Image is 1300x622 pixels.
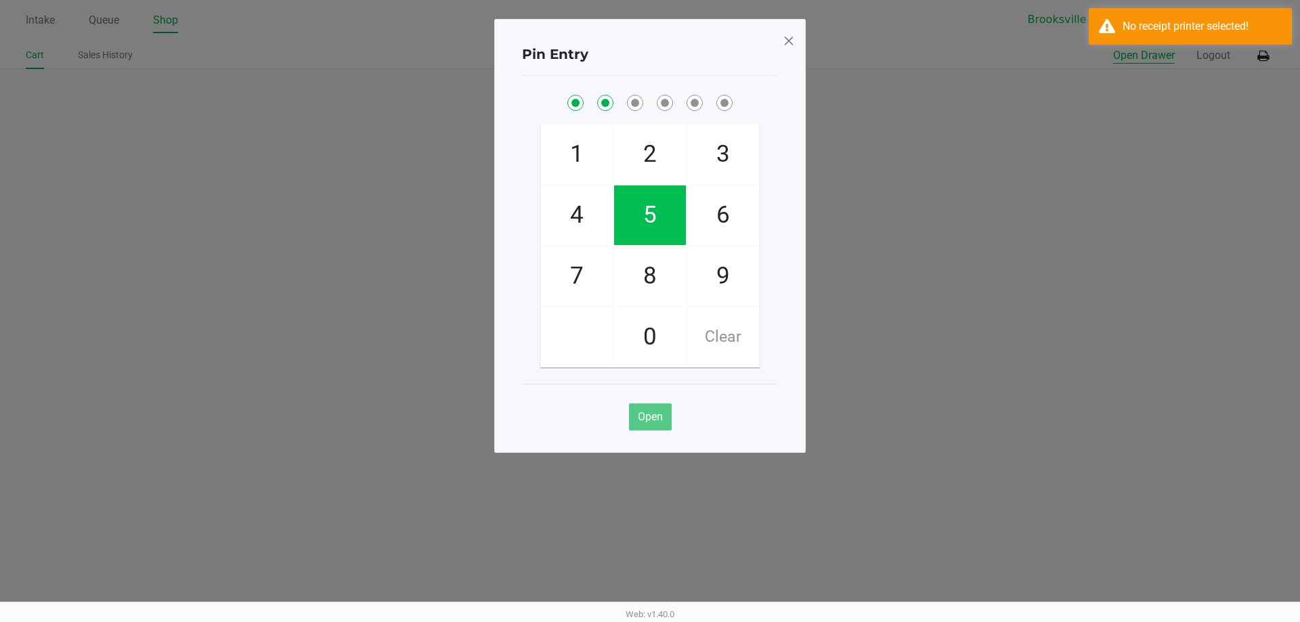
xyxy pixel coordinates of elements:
[1123,18,1282,35] div: No receipt printer selected!
[614,125,686,184] span: 2
[614,246,686,306] span: 8
[541,185,613,245] span: 4
[541,125,613,184] span: 1
[614,307,686,367] span: 0
[522,44,588,64] h4: Pin Entry
[541,246,613,306] span: 7
[687,185,759,245] span: 6
[614,185,686,245] span: 5
[626,609,674,619] span: Web: v1.40.0
[687,125,759,184] span: 3
[687,307,759,367] span: Clear
[687,246,759,306] span: 9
